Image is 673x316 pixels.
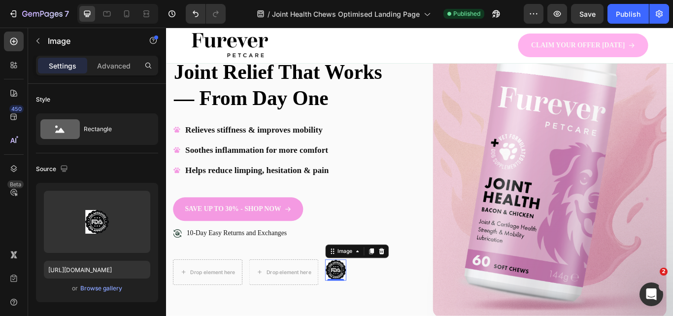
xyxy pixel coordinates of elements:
button: Browse gallery [80,283,123,293]
span: or [72,282,78,294]
p: SAVE UP TO 30% - SHOP NOW [22,207,134,217]
div: Undo/Redo [186,4,226,24]
a: CLAIM YOUR OFFER [DATE] [410,7,562,35]
div: Image [198,257,219,266]
span: Joint Health Chews Optimised Landing Page [272,9,420,19]
div: Rectangle [84,118,144,140]
p: Settings [49,61,76,71]
span: Published [453,9,480,18]
iframe: Intercom live chat [639,282,663,306]
iframe: Design area [166,28,673,316]
p: 7 [65,8,69,20]
span: / [268,9,270,19]
a: SAVE UP TO 30% - SHOP NOW [8,198,160,226]
div: Beta [7,180,24,188]
strong: Soothes inflammation for more comfort [22,138,189,148]
div: Publish [616,9,640,19]
p: CLAIM YOUR OFFER [DATE] [425,16,535,26]
span: 2 [660,268,668,276]
div: 450 [9,105,24,113]
p: Advanced [97,61,131,71]
strong: Helps reduce limping, hesitation & pain [22,161,190,172]
button: Publish [607,4,649,24]
div: Source [36,163,70,176]
p: Image [48,35,132,47]
div: Drop element here [117,281,169,289]
strong: Relieves stiffness & improves mobility [22,114,182,125]
div: Drop element here [28,281,80,289]
img: preview-image [85,210,109,234]
p: 10-Day Easy Returns and Exchanges [24,235,140,246]
div: Style [36,95,50,104]
span: Save [579,10,596,18]
input: https://example.com/image.jpg [44,261,150,279]
button: 7 [4,4,73,24]
img: gempages_577334473004155430-e2fcbce7-de4f-41c4-9cf5-427f3d6bbda5.png [185,271,210,295]
div: Browse gallery [80,284,122,293]
button: Save [571,4,604,24]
